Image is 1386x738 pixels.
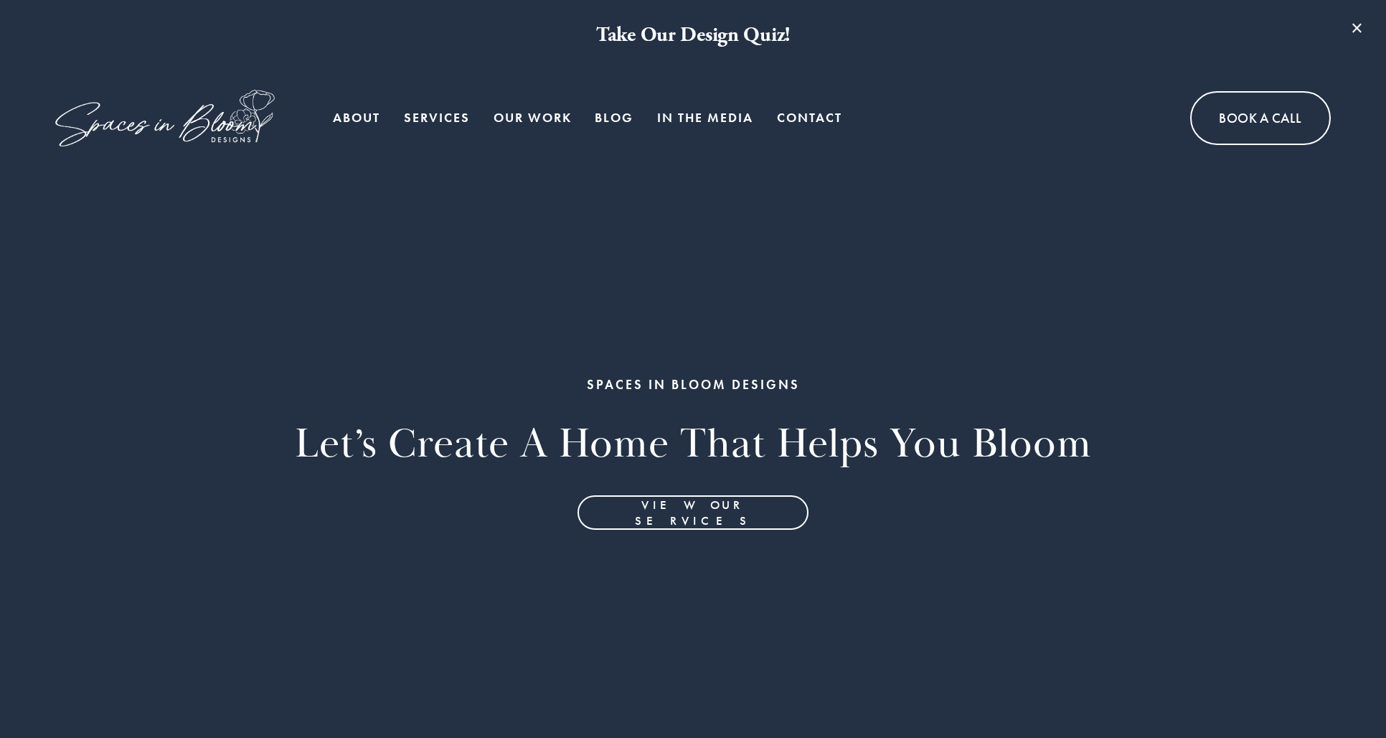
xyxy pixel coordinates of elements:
[58,418,1329,472] h2: Let’s Create a home that helps you bloom
[1190,91,1330,145] a: Book A Call
[58,376,1329,393] h1: SPACES IN BLOOM DESIGNS
[657,104,753,133] a: In the Media
[577,495,808,530] a: View Our Services
[333,104,380,133] a: About
[55,90,274,146] img: Spaces in Bloom Designs
[777,104,842,133] a: Contact
[404,104,470,133] a: Services
[595,104,633,133] a: Blog
[494,104,572,133] a: Our Work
